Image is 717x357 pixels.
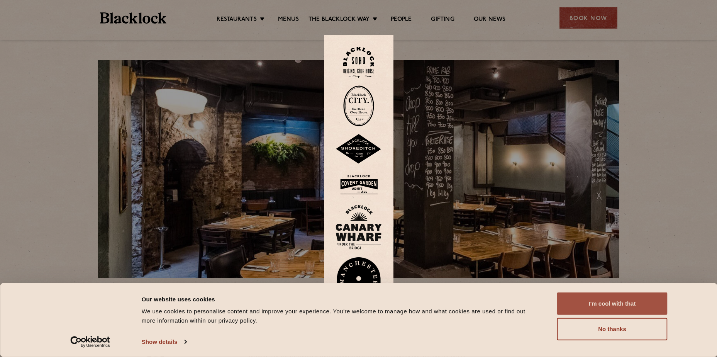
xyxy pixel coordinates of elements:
div: Our website uses cookies [142,294,540,304]
img: BL_CW_Logo_Website.svg [336,205,382,250]
img: Soho-stamp-default.svg [343,47,374,78]
img: BL_Manchester_Logo-bleed.png [336,257,382,311]
button: I'm cool with that [557,292,668,315]
img: BLA_1470_CoventGarden_Website_Solid.svg [336,172,382,197]
img: City-stamp-default.svg [343,85,374,126]
button: No thanks [557,318,668,340]
div: We use cookies to personalise content and improve your experience. You're welcome to manage how a... [142,307,540,325]
img: Shoreditch-stamp-v2-default.svg [336,134,382,164]
a: Usercentrics Cookiebot - opens in a new window [56,336,124,348]
a: Show details [142,336,186,348]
